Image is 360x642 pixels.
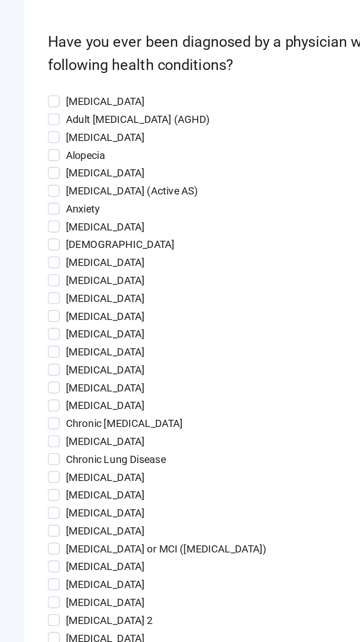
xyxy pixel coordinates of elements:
p: [MEDICAL_DATA] [45,364,100,376]
p: [MEDICAL_DATA] [45,389,100,400]
p: [MEDICAL_DATA] [45,352,100,363]
span: [PERSON_NAME] [280,1,335,33]
p: [MEDICAL_DATA] [45,574,100,585]
p: [MEDICAL_DATA] [45,463,100,474]
p: [DEMOGRAPHIC_DATA] [45,290,121,301]
span: down [340,13,348,21]
p: Chronic [MEDICAL_DATA] [45,414,126,425]
p: [MEDICAL_DATA] [45,401,100,413]
p: [MEDICAL_DATA] [45,302,100,314]
p: [MEDICAL_DATA] [45,315,100,326]
p: [MEDICAL_DATA] [45,475,100,487]
p: [MEDICAL_DATA] [45,377,100,388]
p: [MEDICAL_DATA] [45,525,100,536]
p: [MEDICAL_DATA] [45,586,100,598]
p: [MEDICAL_DATA] [45,191,100,203]
h1: Complete personal info [32,60,328,79]
p: [MEDICAL_DATA] (Active AS) [45,253,136,264]
p: [MEDICAL_DATA] [45,488,100,499]
p: [MEDICAL_DATA] [45,451,100,462]
p: [MEDICAL_DATA] or MCI ([MEDICAL_DATA]) [45,500,184,511]
p: [MEDICAL_DATA] [45,426,100,437]
p: Chronic Lung Disease [45,438,114,450]
p: Adult [MEDICAL_DATA] (AGHD) [45,204,145,215]
p: [MEDICAL_DATA] [45,241,100,252]
p: [MEDICAL_DATA] [45,216,100,227]
p: [MEDICAL_DATA] [45,278,100,289]
span: Redeem points [210,11,260,22]
p: [MEDICAL_DATA] or condition [45,623,140,635]
button: Redeem points [202,8,268,25]
p: This is the information we will use to match you with research studies. [32,86,328,98]
p: Alopecia [45,228,73,240]
p: [MEDICAL_DATA] [45,512,100,524]
p: [MEDICAL_DATA] 2 [45,549,106,561]
p: Environmental Allergy (Pollen, Grass, Tree, etc.) [45,599,195,610]
p: Anxiety [45,265,69,277]
p: Have you ever been diagnosed by a physician with any of the following health conditions? [33,148,327,181]
strong: Answering is optional. [255,88,328,96]
p: [MEDICAL_DATA] [45,537,100,548]
p: [MEDICAL_DATA] [45,327,100,338]
p: [MEDICAL_DATA] [45,562,100,573]
p: [MEDICAL_DATA] [45,340,100,351]
p: [MEDICAL_DATA] [45,611,100,622]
